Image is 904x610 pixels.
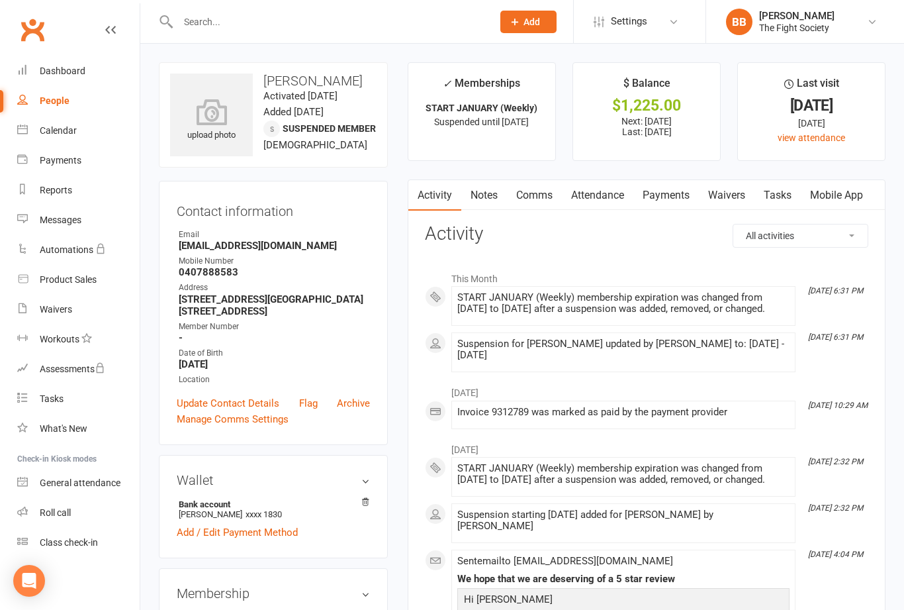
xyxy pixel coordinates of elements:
i: [DATE] 2:32 PM [808,457,863,466]
div: Open Intercom Messenger [13,565,45,597]
li: [DATE] [425,379,868,400]
a: Payments [633,180,699,211]
div: Suspension starting [DATE] added for [PERSON_NAME] by [PERSON_NAME] [457,509,790,532]
div: $1,225.00 [585,99,708,113]
a: Manage Comms Settings [177,411,289,427]
a: Product Sales [17,265,140,295]
strong: [STREET_ADDRESS][GEOGRAPHIC_DATA][STREET_ADDRESS] [179,293,370,317]
i: [DATE] 6:31 PM [808,332,863,342]
i: [DATE] 6:31 PM [808,286,863,295]
strong: [DATE] [179,358,370,370]
div: upload photo [170,99,253,142]
i: ✓ [443,77,451,90]
li: This Month [425,265,868,286]
h3: Activity [425,224,868,244]
div: [PERSON_NAME] [759,10,835,22]
div: Suspension for [PERSON_NAME] updated by [PERSON_NAME] to: [DATE] - [DATE] [457,338,790,361]
div: Member Number [179,321,370,333]
div: Roll call [40,507,71,518]
h3: Contact information [177,199,370,219]
div: Payments [40,155,81,166]
strong: START JANUARY (Weekly) [426,103,537,113]
strong: - [179,332,370,344]
h3: Membership [177,586,370,601]
a: Workouts [17,325,140,354]
div: Calendar [40,125,77,136]
span: Add [523,17,540,27]
div: Waivers [40,304,72,315]
div: Mobile Number [179,255,370,268]
div: $ Balance [623,75,670,99]
strong: 0407888583 [179,266,370,278]
div: [DATE] [750,99,873,113]
div: BB [726,9,752,35]
span: xxxx 1830 [246,509,282,519]
div: Address [179,281,370,294]
a: What's New [17,414,140,444]
a: Comms [507,180,562,211]
div: Dashboard [40,66,85,76]
li: [DATE] [425,436,868,457]
h3: [PERSON_NAME] [170,74,377,88]
a: Messages [17,205,140,235]
time: Added [DATE] [263,106,324,118]
div: We hope that we are deserving of a 5 star review [457,574,790,585]
div: Automations [40,244,93,255]
span: Settings [611,7,647,36]
div: The Fight Society [759,22,835,34]
i: [DATE] 10:29 AM [808,401,868,410]
span: Suspended until [DATE] [434,117,529,127]
a: Attendance [562,180,633,211]
div: Date of Birth [179,347,370,360]
a: Add / Edit Payment Method [177,525,298,540]
a: Roll call [17,498,140,528]
a: Notes [461,180,507,211]
a: Tasks [17,384,140,414]
div: General attendance [40,478,120,488]
div: Last visit [784,75,839,99]
div: Product Sales [40,274,97,285]
div: Tasks [40,393,64,404]
input: Search... [174,13,483,31]
li: [PERSON_NAME] [177,497,370,521]
a: Automations [17,235,140,265]
h3: Wallet [177,473,370,487]
div: [DATE] [750,116,873,130]
div: START JANUARY (Weekly) membership expiration was changed from [DATE] to [DATE] after a suspension... [457,463,790,485]
time: Activated [DATE] [263,90,338,102]
a: Calendar [17,116,140,146]
div: What's New [40,423,87,434]
i: [DATE] 2:32 PM [808,503,863,513]
div: START JANUARY (Weekly) membership expiration was changed from [DATE] to [DATE] after a suspension... [457,292,790,315]
div: Email [179,229,370,241]
a: Assessments [17,354,140,384]
strong: Bank account [179,499,363,509]
a: Mobile App [801,180,872,211]
span: [DEMOGRAPHIC_DATA] [263,139,367,151]
i: [DATE] 4:04 PM [808,550,863,559]
a: Archive [337,395,370,411]
a: General attendance kiosk mode [17,468,140,498]
div: Messages [40,215,81,225]
div: Workouts [40,334,79,344]
strong: [EMAIL_ADDRESS][DOMAIN_NAME] [179,240,370,252]
span: Sent email to [EMAIL_ADDRESS][DOMAIN_NAME] [457,555,673,567]
div: Invoice 9312789 was marked as paid by the payment provider [457,407,790,418]
a: Dashboard [17,56,140,86]
a: view attendance [778,132,845,143]
button: Add [500,11,557,33]
span: Suspended member [283,123,376,134]
div: Reports [40,185,72,195]
a: Waivers [17,295,140,325]
div: Assessments [40,364,105,374]
a: Payments [17,146,140,176]
a: Tasks [754,180,801,211]
a: Activity [408,180,461,211]
a: People [17,86,140,116]
div: People [40,95,69,106]
div: Memberships [443,75,520,99]
a: Class kiosk mode [17,528,140,558]
a: Reports [17,176,140,205]
a: Clubworx [16,13,49,46]
a: Waivers [699,180,754,211]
